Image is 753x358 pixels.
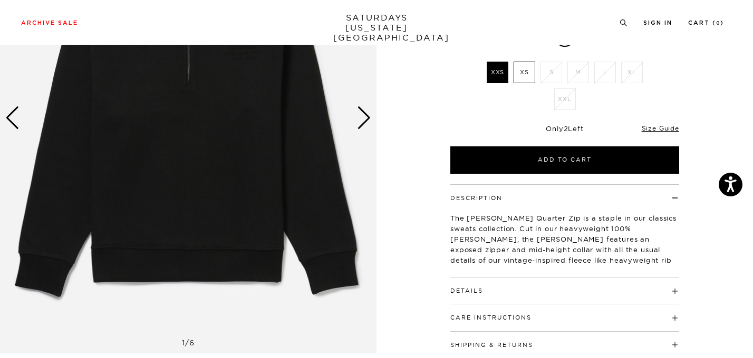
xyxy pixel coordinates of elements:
a: Archive Sale [21,20,78,26]
div: Previous slide [5,106,20,130]
a: Sign In [643,20,672,26]
span: 1 [182,338,185,347]
small: 0 [716,21,720,26]
span: 6 [189,338,195,347]
span: 2 [564,124,568,133]
label: XS [514,62,535,83]
a: Cart (0) [688,20,724,26]
div: Only Left [450,124,679,133]
button: Shipping & Returns [450,342,533,348]
label: XXS [487,62,508,83]
div: Next slide [357,106,371,130]
button: Description [450,195,503,201]
a: Size Guide [642,124,679,132]
p: The [PERSON_NAME] Quarter Zip is a staple in our classics sweats collection. Cut in our heavyweig... [450,213,679,276]
button: Details [450,288,483,294]
button: Add to Cart [450,146,679,174]
button: Care Instructions [450,315,532,321]
a: SATURDAYS[US_STATE][GEOGRAPHIC_DATA] [333,13,420,43]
